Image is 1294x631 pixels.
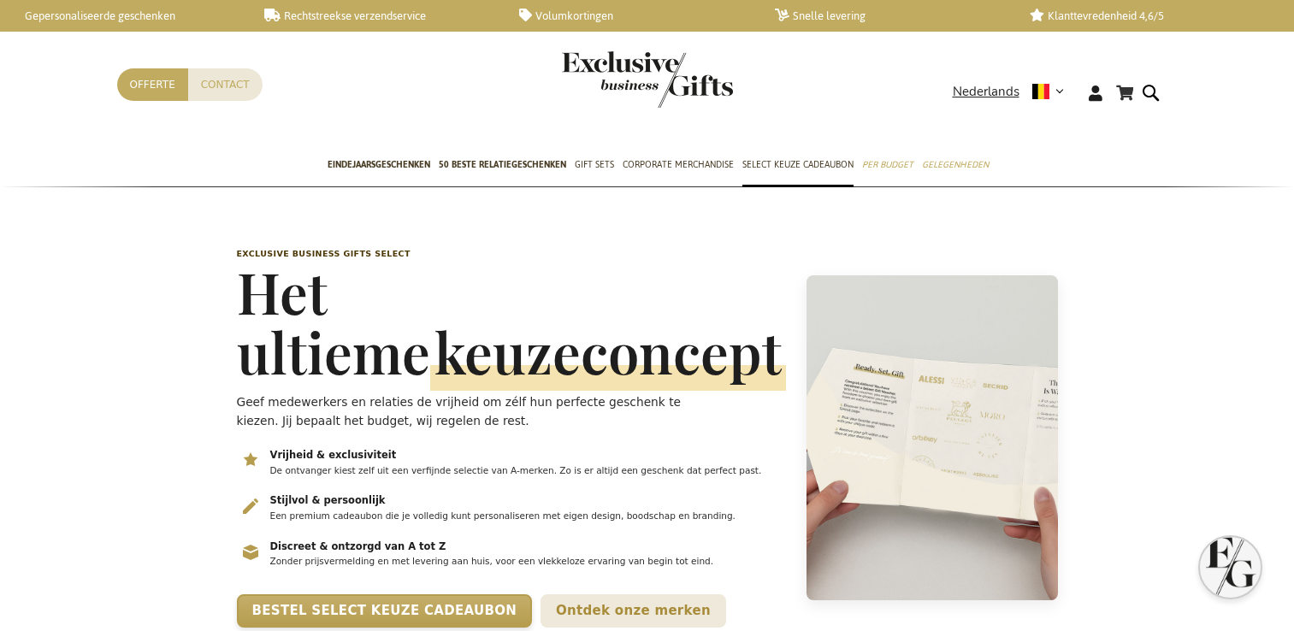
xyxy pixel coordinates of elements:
[541,594,726,628] a: Ontdek onze merken
[439,156,566,174] span: 50 beste relatiegeschenken
[117,68,188,101] a: Offerte
[807,275,1058,600] img: Select geschenkconcept – medewerkers kiezen hun eigen cadeauvoucher
[270,540,784,554] h3: Discreet & ontzorgd van A tot Z
[270,494,784,508] h3: Stijlvol & persoonlijk
[862,156,913,174] span: Per Budget
[430,315,786,391] span: keuzeconcept
[237,392,724,430] p: Geef medewerkers en relaties de vrijheid om zélf hun perfecte geschenk te kiezen. Jij bepaalt het...
[237,594,533,628] a: Bestel Select Keuze Cadeaubon
[953,82,1075,102] div: Nederlands
[9,9,237,23] a: Gepersonaliseerde geschenken
[188,68,263,101] a: Contact
[575,156,614,174] span: Gift Sets
[264,9,493,23] a: Rechtstreekse verzendservice
[237,447,786,579] ul: Belangrijkste voordelen
[623,156,734,174] span: Corporate Merchandise
[237,248,786,260] p: Exclusive Business Gifts Select
[1030,9,1258,23] a: Klanttevredenheid 4,6/5
[562,51,733,108] img: Exclusive Business gifts logo
[922,156,989,174] span: Gelegenheden
[562,51,647,108] a: store logo
[270,449,784,463] h3: Vrijheid & exclusiviteit
[270,555,784,569] p: Zonder prijsvermelding en met levering aan huis, voor een vlekkeloze ervaring van begin tot eind.
[270,510,784,523] p: Een premium cadeaubon die je volledig kunt personaliseren met eigen design, boodschap en branding.
[742,156,854,174] span: Select Keuze Cadeaubon
[519,9,747,23] a: Volumkortingen
[953,82,1019,102] span: Nederlands
[270,464,784,478] p: De ontvanger kiest zelf uit een verfijnde selectie van A-merken. Zo is er altijd een geschenk dat...
[328,156,430,174] span: Eindejaarsgeschenken
[775,9,1003,23] a: Snelle levering
[237,262,786,381] h1: Het ultieme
